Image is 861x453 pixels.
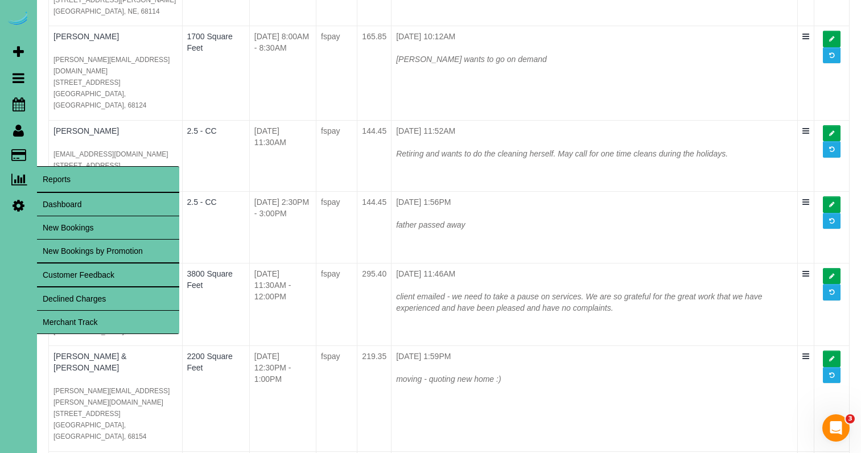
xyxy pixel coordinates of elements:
i: Retiring and wants to do the cleaning herself. May call for one time cleans during the holidays. [396,149,728,158]
a: [PERSON_NAME] [53,126,119,135]
a: [PERSON_NAME] [53,32,119,41]
td: [DATE] 8:00AM - 8:30AM [249,26,316,121]
td: 165.85 [357,26,392,121]
a: Declined Charges [37,287,179,310]
small: [EMAIL_ADDRESS][DOMAIN_NAME] [STREET_ADDRESS][PERSON_NAME] [GEOGRAPHIC_DATA], [GEOGRAPHIC_DATA], ... [53,293,176,335]
i: client emailed - we need to take a pause on services. We are so grateful for the great work that ... [396,292,762,312]
td: fspay [316,346,357,452]
i: [PERSON_NAME] wants to go on demand [396,55,547,64]
a: 2.5 - CC [187,197,217,207]
td: 295.40 [357,263,392,346]
td: fspay [316,120,357,192]
a: 3800 Square Feet [187,269,233,290]
iframe: Intercom live chat [822,414,850,442]
td: fspay [316,263,357,346]
i: father passed away [396,220,465,229]
span: Reports [37,166,179,192]
td: [DATE] 11:30AM [249,120,316,192]
td: [DATE] 11:52AM [392,120,798,192]
td: 144.45 [357,192,392,263]
td: [DATE] 2:30PM - 3:00PM [249,192,316,263]
td: 144.45 [357,120,392,192]
td: [DATE] 12:30PM - 1:00PM [249,346,316,452]
ul: Reports [37,192,179,334]
a: Merchant Track [37,311,179,333]
small: [PERSON_NAME][EMAIL_ADDRESS][DOMAIN_NAME] [STREET_ADDRESS] [GEOGRAPHIC_DATA], [GEOGRAPHIC_DATA], ... [53,56,170,109]
td: [DATE] 10:12AM [392,26,798,121]
td: [DATE] 1:56PM [392,192,798,263]
a: New Bookings by Promotion [37,240,179,262]
a: Dashboard [37,193,179,216]
span: 3 [846,414,855,423]
i: moving - quoting new home :) [396,374,501,384]
small: [EMAIL_ADDRESS][DOMAIN_NAME] [STREET_ADDRESS] Papillion, NE, 68133 [53,150,168,181]
a: 2200 Square Feet [187,352,233,372]
a: [PERSON_NAME] & [PERSON_NAME] [53,352,126,372]
a: New Bookings [37,216,179,239]
td: [DATE] 11:46AM [392,263,798,346]
a: 2.5 - CC [187,126,217,135]
td: fspay [316,26,357,121]
a: 1700 Square Feet [187,32,233,52]
small: [PERSON_NAME][EMAIL_ADDRESS][PERSON_NAME][DOMAIN_NAME] [STREET_ADDRESS] [GEOGRAPHIC_DATA], [GEOGR... [53,387,170,440]
td: 219.35 [357,346,392,452]
td: [DATE] 11:30AM - 12:00PM [249,263,316,346]
a: Customer Feedback [37,263,179,286]
td: fspay [316,192,357,263]
td: [DATE] 1:59PM [392,346,798,452]
img: Automaid Logo [7,11,30,27]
